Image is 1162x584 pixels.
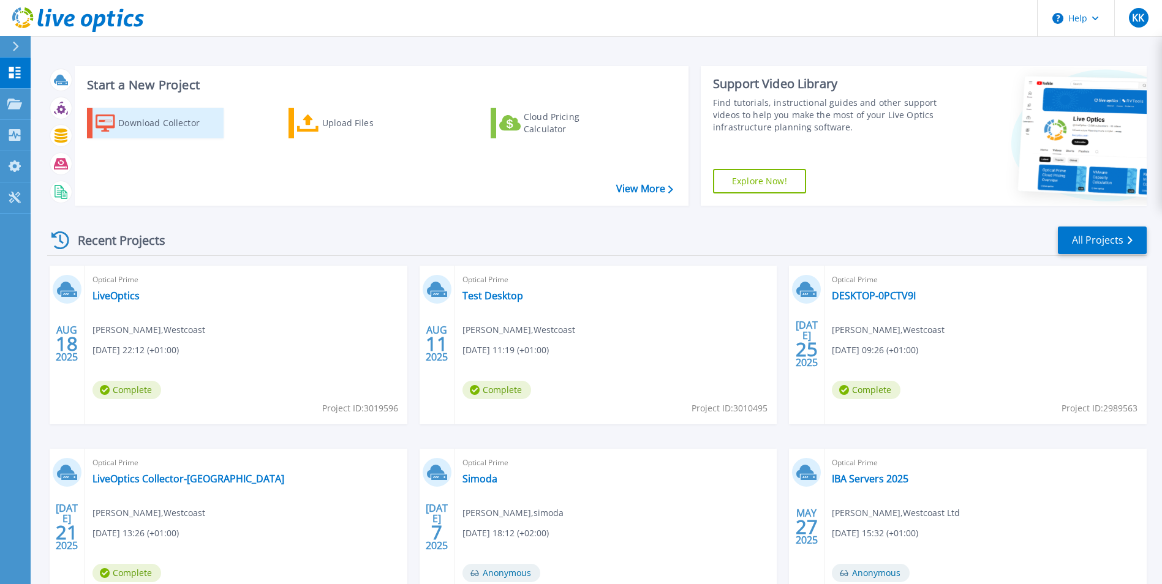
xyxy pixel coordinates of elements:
div: MAY 2025 [795,504,818,549]
a: All Projects [1058,226,1147,254]
div: [DATE] 2025 [795,321,818,366]
span: 27 [796,522,818,532]
div: Support Video Library [713,76,940,92]
span: Project ID: 3019596 [322,402,398,415]
span: [DATE] 18:12 (+02:00) [462,526,549,540]
span: [DATE] 09:26 (+01:00) [832,343,918,357]
a: Cloud Pricing Calculator [491,108,627,138]
span: Project ID: 3010495 [692,402,768,415]
span: [PERSON_NAME] , Westcoast [92,506,205,520]
span: 25 [796,344,818,354]
span: Anonymous [462,564,540,582]
span: [PERSON_NAME] , Westcoast Ltd [832,506,960,520]
div: Upload Files [322,111,420,135]
div: AUG 2025 [425,321,448,366]
span: Complete [462,381,531,399]
span: 11 [426,339,448,349]
div: Download Collector [118,111,216,135]
a: DESKTOP-0PCTV9I [832,290,916,302]
div: AUG 2025 [55,321,78,366]
span: Complete [832,381,900,399]
a: Test Desktop [462,290,523,302]
span: 7 [431,527,442,537]
div: [DATE] 2025 [425,504,448,549]
span: Complete [92,564,161,582]
a: LiveOptics [92,290,140,302]
span: [PERSON_NAME] , Westcoast [462,323,575,337]
span: Optical Prime [462,273,770,286]
div: Find tutorials, instructional guides and other support videos to help you make the most of your L... [713,97,940,133]
div: Recent Projects [47,225,182,255]
span: [PERSON_NAME] , Westcoast [92,323,205,337]
span: Optical Prime [832,273,1139,286]
a: LiveOptics Collector-[GEOGRAPHIC_DATA] [92,473,284,485]
span: Anonymous [832,564,910,582]
span: Project ID: 2989563 [1062,402,1137,415]
a: IBA Servers 2025 [832,473,908,485]
span: 18 [56,339,78,349]
h3: Start a New Project [87,78,673,92]
span: Optical Prime [462,456,770,470]
span: [PERSON_NAME] , simoda [462,506,564,520]
a: Simoda [462,473,497,485]
a: Upload Files [289,108,425,138]
span: Optical Prime [92,456,400,470]
div: Cloud Pricing Calculator [524,111,622,135]
span: [DATE] 15:32 (+01:00) [832,526,918,540]
div: [DATE] 2025 [55,504,78,549]
span: [DATE] 22:12 (+01:00) [92,343,179,357]
span: [PERSON_NAME] , Westcoast [832,323,945,337]
span: Complete [92,381,161,399]
a: Download Collector [87,108,224,138]
span: Optical Prime [92,273,400,286]
span: KK [1132,13,1144,23]
span: 21 [56,527,78,537]
span: [DATE] 13:26 (+01:00) [92,526,179,540]
span: [DATE] 11:19 (+01:00) [462,343,549,357]
a: View More [616,183,673,195]
span: Optical Prime [832,456,1139,470]
a: Explore Now! [713,169,806,193]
